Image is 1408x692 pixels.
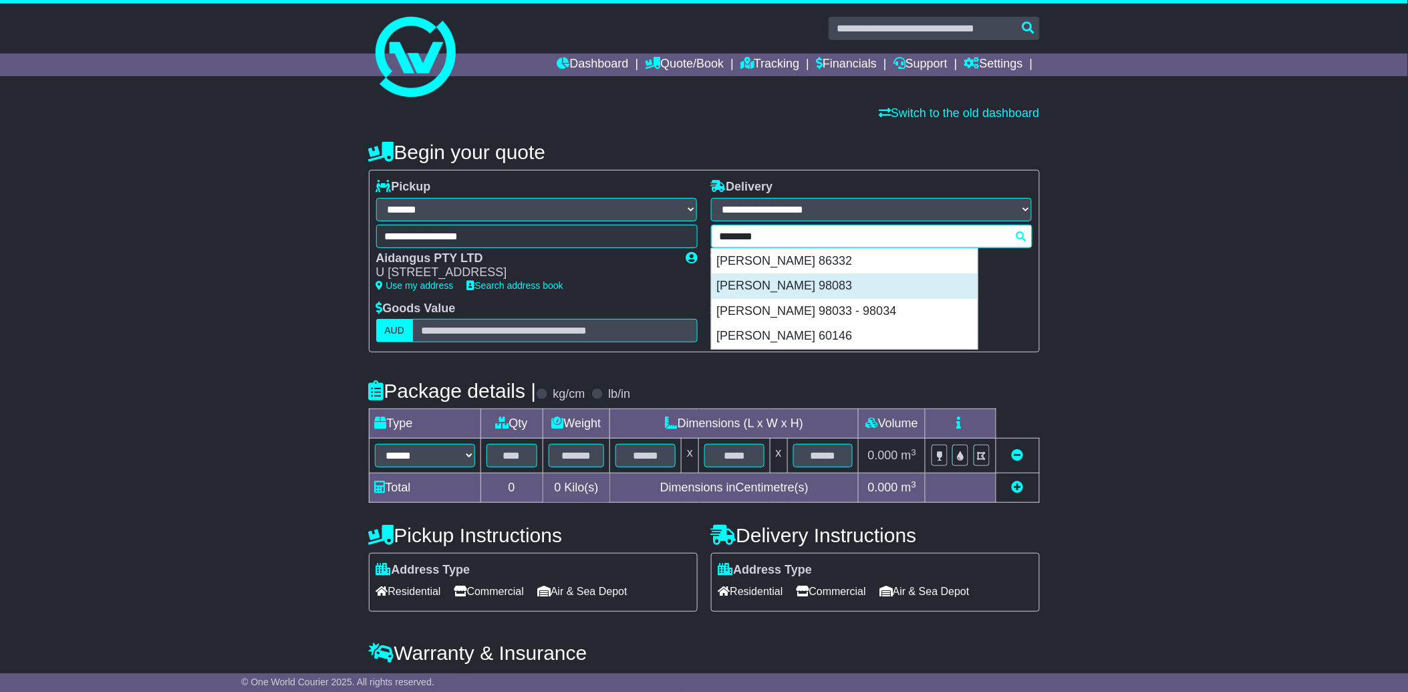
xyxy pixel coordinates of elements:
[718,563,813,578] label: Address Type
[712,299,978,324] div: [PERSON_NAME] 98033 - 98034
[376,319,414,342] label: AUD
[553,387,585,402] label: kg/cm
[712,324,978,349] div: [PERSON_NAME] 60146
[376,280,454,291] a: Use my address
[554,481,561,494] span: 0
[504,671,524,685] span: 250
[369,380,537,402] h4: Package details |
[467,280,563,291] a: Search address book
[770,439,787,473] td: x
[610,473,859,503] td: Dimensions in Centimetre(s)
[911,479,917,489] sup: 3
[376,180,431,195] label: Pickup
[376,265,673,280] div: U [STREET_ADDRESS]
[901,449,917,462] span: m
[369,671,1040,686] div: All our quotes include a $ FreightSafe warranty.
[879,106,1039,120] a: Switch to the old dashboard
[901,481,917,494] span: m
[868,449,898,462] span: 0.000
[859,409,926,439] td: Volume
[369,141,1040,163] h4: Begin your quote
[376,251,673,266] div: Aidangus PTY LTD
[610,409,859,439] td: Dimensions (L x W x H)
[369,524,698,546] h4: Pickup Instructions
[712,249,978,274] div: [PERSON_NAME] 86332
[537,581,627,602] span: Air & Sea Depot
[711,524,1040,546] h4: Delivery Instructions
[369,409,480,439] td: Type
[480,473,543,503] td: 0
[1012,449,1024,462] a: Remove this item
[608,387,630,402] label: lb/in
[712,273,978,299] div: [PERSON_NAME] 98083
[543,473,610,503] td: Kilo(s)
[543,409,610,439] td: Weight
[879,581,970,602] span: Air & Sea Depot
[376,302,456,316] label: Goods Value
[376,581,441,602] span: Residential
[911,447,917,457] sup: 3
[645,53,724,76] a: Quote/Book
[1012,481,1024,494] a: Add new item
[376,563,470,578] label: Address Type
[557,53,629,76] a: Dashboard
[480,409,543,439] td: Qty
[454,581,524,602] span: Commercial
[718,581,783,602] span: Residential
[868,481,898,494] span: 0.000
[711,225,1032,248] typeahead: Please provide city
[740,53,799,76] a: Tracking
[816,53,877,76] a: Financials
[964,53,1023,76] a: Settings
[797,581,866,602] span: Commercial
[682,439,699,473] td: x
[369,473,480,503] td: Total
[893,53,948,76] a: Support
[711,180,773,195] label: Delivery
[241,677,434,687] span: © One World Courier 2025. All rights reserved.
[369,642,1040,664] h4: Warranty & Insurance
